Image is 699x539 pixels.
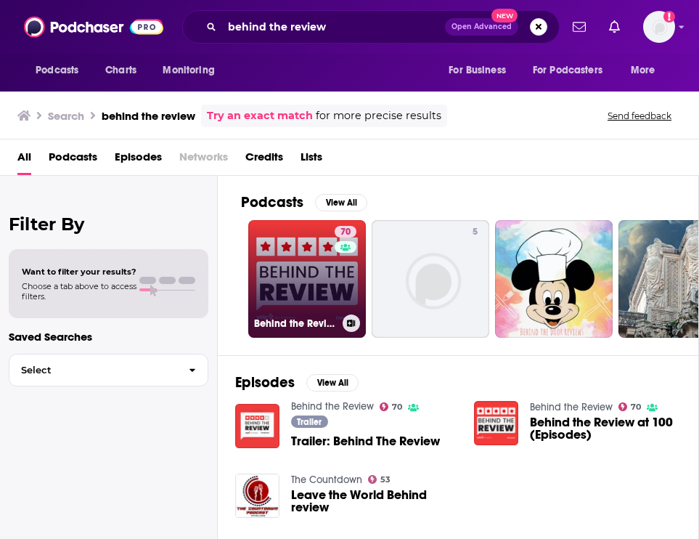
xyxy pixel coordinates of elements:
h2: Episodes [235,373,295,392]
button: open menu [152,57,233,84]
a: Show notifications dropdown [603,15,626,39]
svg: Add a profile image [663,11,675,23]
span: Choose a tab above to access filters. [22,281,136,301]
a: Behind the Review [530,401,613,413]
span: 70 [631,404,641,410]
span: Networks [179,145,228,175]
a: All [17,145,31,175]
button: open menu [438,57,524,84]
a: Credits [245,145,283,175]
h3: Search [48,109,84,123]
a: Behind the Review at 100 (Episodes) [530,416,695,441]
span: Want to filter your results? [22,267,136,277]
div: Search podcasts, credits, & more... [182,10,560,44]
a: Episodes [115,145,162,175]
button: Send feedback [603,110,676,122]
h2: Filter By [9,214,208,235]
span: Trailer [297,418,322,426]
span: For Podcasters [533,60,602,81]
a: The Countdown [291,474,362,486]
img: Trailer: Behind The Review [235,404,279,448]
button: open menu [523,57,624,84]
a: Charts [96,57,145,84]
span: Podcasts [36,60,78,81]
button: open menu [621,57,674,84]
span: 70 [340,225,351,240]
span: Charts [105,60,136,81]
a: EpisodesView All [235,373,359,392]
img: User Profile [643,11,675,43]
a: 70Behind the Review [248,220,366,338]
span: Logged in as hbgcommunications [643,11,675,43]
a: 70 [380,402,403,411]
a: 70 [618,402,642,411]
img: Leave the World Behind review [235,474,279,518]
img: Podchaser - Follow, Share and Rate Podcasts [24,13,163,41]
img: Behind the Review at 100 (Episodes) [474,401,518,445]
a: Behind the Review [291,400,374,413]
button: View All [306,374,359,392]
button: View All [315,194,367,211]
input: Search podcasts, credits, & more... [222,15,445,38]
a: 5 [467,226,483,238]
p: Saved Searches [9,330,208,344]
span: 70 [392,404,402,410]
span: More [631,60,655,81]
a: Try an exact match [207,108,313,124]
button: Select [9,354,208,386]
h3: Behind the Review [254,317,337,330]
h3: behind the review [102,109,195,123]
a: Lists [301,145,322,175]
a: 53 [368,475,391,484]
button: Show profile menu [643,11,675,43]
a: 70 [335,226,356,238]
a: Show notifications dropdown [567,15,592,39]
a: Trailer: Behind The Review [291,435,440,447]
span: New [491,9,518,23]
a: Leave the World Behind review [291,489,457,514]
a: Podcasts [49,145,97,175]
button: open menu [25,57,97,84]
span: for more precise results [316,108,441,124]
a: PodcastsView All [241,193,367,211]
span: Select [9,365,177,375]
button: Open AdvancedNew [445,18,518,36]
a: 5 [372,220,489,338]
span: Open Advanced [451,23,512,31]
h2: Podcasts [241,193,303,211]
span: Monitoring [163,60,214,81]
span: 5 [473,225,478,240]
span: 53 [380,477,391,483]
span: For Business [449,60,506,81]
